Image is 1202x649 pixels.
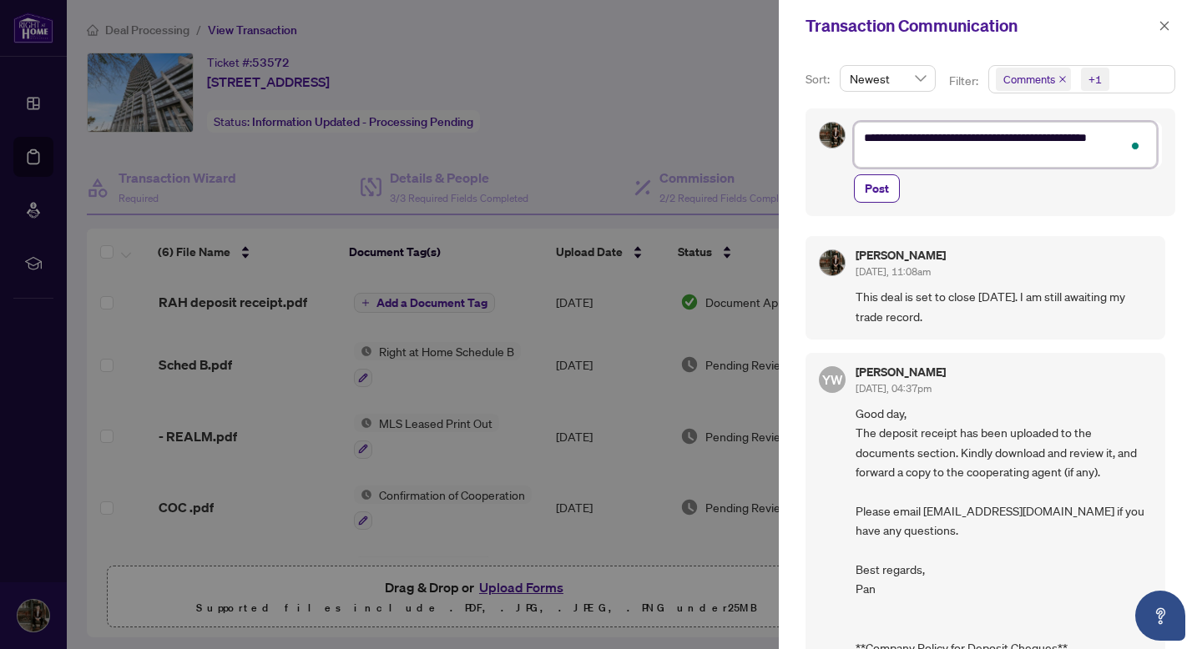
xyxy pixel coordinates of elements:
[854,122,1157,168] textarea: To enrich screen reader interactions, please activate Accessibility in Grammarly extension settings
[856,249,946,261] h5: [PERSON_NAME]
[856,287,1152,326] span: This deal is set to close [DATE]. I am still awaiting my trade record.
[1088,71,1102,88] div: +1
[820,250,845,275] img: Profile Icon
[850,66,926,91] span: Newest
[856,265,931,278] span: [DATE], 11:08am
[854,174,900,203] button: Post
[856,382,932,395] span: [DATE], 04:37pm
[822,370,843,390] span: YW
[1003,71,1055,88] span: Comments
[1159,20,1170,32] span: close
[865,175,889,202] span: Post
[856,366,946,378] h5: [PERSON_NAME]
[996,68,1071,91] span: Comments
[820,123,845,148] img: Profile Icon
[1135,591,1185,641] button: Open asap
[949,72,981,90] p: Filter:
[806,13,1154,38] div: Transaction Communication
[1058,75,1067,83] span: close
[806,70,833,88] p: Sort:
